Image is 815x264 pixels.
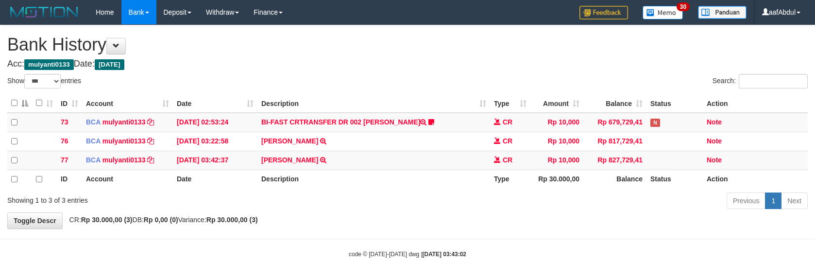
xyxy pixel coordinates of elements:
strong: Rp 0,00 (0) [144,216,178,224]
td: Rp 10,000 [530,113,583,132]
th: Status [646,170,703,189]
th: : activate to sort column ascending [32,94,57,113]
th: Action [703,170,808,189]
th: Account [82,170,173,189]
label: Show entries [7,74,81,88]
span: CR [503,137,512,145]
a: [PERSON_NAME] [261,156,318,164]
th: Description: activate to sort column ascending [257,94,490,113]
span: [DATE] [95,59,124,70]
th: : activate to sort column descending [7,94,32,113]
th: Balance: activate to sort column ascending [583,94,646,113]
th: Date [173,170,257,189]
a: Note [707,156,722,164]
td: Rp 10,000 [530,132,583,151]
input: Search: [739,74,808,88]
strong: Rp 30.000,00 (3) [206,216,258,224]
a: mulyanti0133 [102,118,146,126]
th: Account: activate to sort column ascending [82,94,173,113]
th: ID: activate to sort column ascending [57,94,82,113]
td: BI-FAST CRTRANSFER DR 002 [PERSON_NAME] [257,113,490,132]
th: Action [703,94,808,113]
span: mulyanti0133 [24,59,74,70]
th: Type [490,170,530,189]
img: MOTION_logo.png [7,5,81,19]
td: Rp 817,729,41 [583,132,646,151]
a: 1 [765,193,781,209]
select: Showentries [24,74,61,88]
td: Rp 679,729,41 [583,113,646,132]
th: ID [57,170,82,189]
a: mulyanti0133 [102,156,146,164]
a: mulyanti0133 [102,137,146,145]
div: Showing 1 to 3 of 3 entries [7,192,332,205]
a: Previous [727,193,765,209]
th: Rp 30.000,00 [530,170,583,189]
span: 77 [61,156,68,164]
a: [PERSON_NAME] [261,137,318,145]
th: Balance [583,170,646,189]
th: Amount: activate to sort column ascending [530,94,583,113]
a: Copy mulyanti0133 to clipboard [147,118,154,126]
h1: Bank History [7,35,808,54]
a: Note [707,137,722,145]
a: Copy mulyanti0133 to clipboard [147,156,154,164]
td: Rp 10,000 [530,151,583,170]
span: 76 [61,137,68,145]
small: code © [DATE]-[DATE] dwg | [349,251,466,258]
strong: Rp 30.000,00 (3) [81,216,133,224]
a: Toggle Descr [7,212,63,229]
span: CR [503,118,512,126]
th: Type: activate to sort column ascending [490,94,530,113]
td: Rp 827,729,41 [583,151,646,170]
span: 73 [61,118,68,126]
span: 30 [677,2,690,11]
span: CR [503,156,512,164]
label: Search: [713,74,808,88]
img: Feedback.jpg [579,6,628,19]
td: [DATE] 03:22:58 [173,132,257,151]
span: Has Note [650,119,660,127]
span: BCA [86,118,101,126]
img: Button%20Memo.svg [643,6,683,19]
span: BCA [86,156,101,164]
td: [DATE] 03:42:37 [173,151,257,170]
strong: [DATE] 03:43:02 [423,251,466,258]
a: Copy mulyanti0133 to clipboard [147,137,154,145]
th: Status [646,94,703,113]
span: CR: DB: Variance: [65,216,258,224]
h4: Acc: Date: [7,59,808,69]
a: Next [781,193,808,209]
th: Description [257,170,490,189]
th: Date: activate to sort column ascending [173,94,257,113]
img: panduan.png [698,6,747,19]
a: Note [707,118,722,126]
td: [DATE] 02:53:24 [173,113,257,132]
span: BCA [86,137,101,145]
